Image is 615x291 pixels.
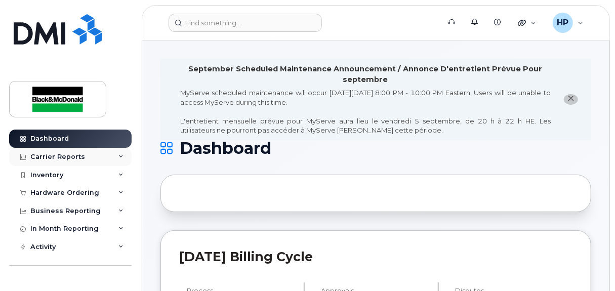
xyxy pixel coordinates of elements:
span: Dashboard [180,141,271,156]
button: close notification [564,94,578,105]
h2: [DATE] Billing Cycle [179,249,572,264]
div: MyServe scheduled maintenance will occur [DATE][DATE] 8:00 PM - 10:00 PM Eastern. Users will be u... [180,88,551,135]
div: September Scheduled Maintenance Announcement / Annonce D'entretient Prévue Pour septembre [180,64,551,85]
